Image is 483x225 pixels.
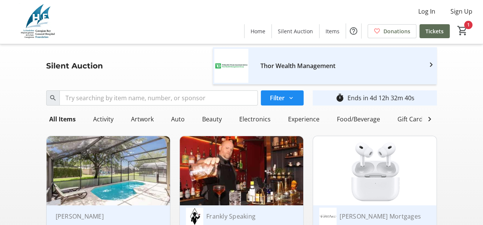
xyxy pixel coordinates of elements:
[180,136,303,205] img: Private Cocktail Class at Frankly Speaking
[450,7,472,16] span: Sign Up
[368,24,416,38] a: Donations
[347,93,414,102] div: Ends in 4d 12h 32m 40s
[456,24,469,37] button: Cart
[214,49,248,83] img: Thor Wealth Management's logo
[285,112,323,127] div: Experience
[419,24,450,38] a: Tickets
[53,213,155,220] div: [PERSON_NAME]
[90,112,117,127] div: Activity
[394,112,426,127] div: Gift Card
[128,112,157,127] div: Artwork
[278,27,313,35] span: Silent Auction
[334,112,383,127] div: Food/Beverage
[270,93,285,102] span: Filter
[203,213,288,220] div: Frankly Speaking
[208,49,441,83] a: Thor Wealth Management's logoThor Wealth Management
[346,23,361,39] button: Help
[444,5,478,17] button: Sign Up
[319,208,337,225] img: Rachel Adams Mortgages
[335,93,344,102] mat-icon: timer_outline
[47,136,170,205] img: 7-Day Florida Getaway
[251,27,265,35] span: Home
[245,24,271,38] a: Home
[319,24,346,38] a: Items
[236,112,274,127] div: Electronics
[59,90,258,106] input: Try searching by item name, number, or sponsor
[412,5,441,17] button: Log In
[425,27,444,35] span: Tickets
[199,112,225,127] div: Beauty
[42,60,108,72] div: Silent Auction
[326,27,340,35] span: Items
[272,24,319,38] a: Silent Auction
[46,112,79,127] div: All Items
[418,7,435,16] span: Log In
[5,3,72,41] img: Georgian Bay General Hospital Foundation's Logo
[261,90,304,106] button: Filter
[168,112,188,127] div: Auto
[260,60,414,72] div: Thor Wealth Management
[313,136,436,205] img: Apple AirPods Pro, 2nd Gen
[186,208,203,225] img: Frankly Speaking
[383,27,410,35] span: Donations
[337,213,421,220] div: [PERSON_NAME] Mortgages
